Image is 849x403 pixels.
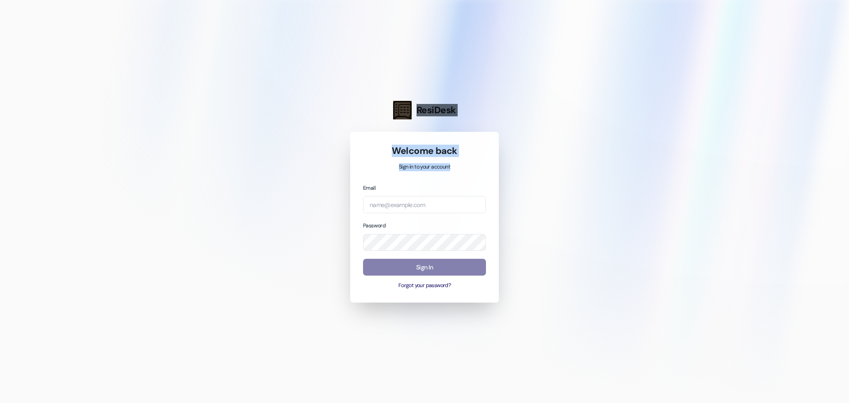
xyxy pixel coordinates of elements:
[393,101,412,119] img: ResiDesk Logo
[363,259,486,276] button: Sign In
[363,184,375,192] label: Email
[363,145,486,157] h1: Welcome back
[363,282,486,290] button: Forgot your password?
[363,222,386,229] label: Password
[417,104,456,116] span: ResiDesk
[363,163,486,171] p: Sign in to your account
[363,196,486,213] input: name@example.com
